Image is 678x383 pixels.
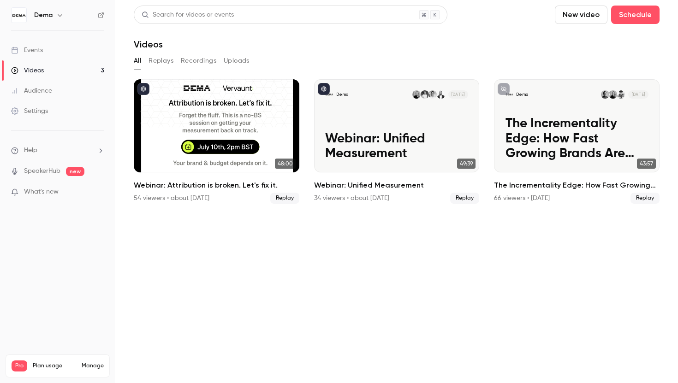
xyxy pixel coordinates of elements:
[428,90,437,99] img: Jonatan Ehn
[318,83,330,95] button: published
[270,193,299,204] span: Replay
[637,159,656,169] span: 43:57
[24,146,37,155] span: Help
[498,83,510,95] button: unpublished
[134,6,660,377] section: Videos
[314,194,389,203] div: 34 viewers • about [DATE]
[506,116,648,161] p: The Incrementality Edge: How Fast Growing Brands Are Scaling With DEMA, RideStore & Vervaunt
[448,90,469,99] span: [DATE]
[617,90,625,99] img: Daniel Stremel
[314,180,480,191] h2: Webinar: Unified Measurement
[134,194,209,203] div: 54 viewers • about [DATE]
[93,188,104,196] iframe: Noticeable Trigger
[134,79,660,204] ul: Videos
[224,53,250,68] button: Uploads
[24,166,60,176] a: SpeakerHub
[437,90,445,99] img: Rudy Ribardière
[149,53,173,68] button: Replays
[134,79,299,204] a: 48:00Webinar: Attribution is broken. Let's fix it.54 viewers • about [DATE]Replay
[609,90,617,99] img: Jessika Ödling
[494,79,660,204] a: The Incrementality Edge: How Fast Growing Brands Are Scaling With DEMA, RideStore & VervauntDemaD...
[33,362,76,370] span: Plan usage
[630,193,660,204] span: Replay
[516,92,529,97] p: Dema
[275,159,296,169] span: 48:00
[412,90,421,99] img: Jessika Ödling
[134,53,141,68] button: All
[601,90,609,99] img: Declan Etheridge
[494,194,550,203] div: 66 viewers • [DATE]
[314,79,480,204] a: Webinar: Unified MeasurementDemaRudy RibardièreJonatan EhnHenrik Hoffman Kraft (moderator)Jessika...
[555,6,607,24] button: New video
[11,46,43,55] div: Events
[181,53,216,68] button: Recordings
[450,193,479,204] span: Replay
[457,159,476,169] span: 49:39
[66,167,84,176] span: new
[628,90,648,99] span: [DATE]
[11,66,44,75] div: Videos
[137,83,149,95] button: published
[82,362,104,370] a: Manage
[12,8,26,23] img: Dema
[12,360,27,371] span: Pro
[494,180,660,191] h2: The Incrementality Edge: How Fast Growing Brands Are Scaling With DEMA, RideStore & Vervaunt
[11,86,52,95] div: Audience
[142,10,234,20] div: Search for videos or events
[11,106,48,116] div: Settings
[336,92,349,97] p: Dema
[494,79,660,204] li: The Incrementality Edge: How Fast Growing Brands Are Scaling With DEMA, RideStore & Vervaunt
[611,6,660,24] button: Schedule
[325,131,468,161] p: Webinar: Unified Measurement
[421,90,429,99] img: Henrik Hoffman Kraft (moderator)
[24,187,59,197] span: What's new
[134,39,163,50] h1: Videos
[134,79,299,204] li: Webinar: Attribution is broken. Let's fix it.
[314,79,480,204] li: Webinar: Unified Measurement
[134,180,299,191] h2: Webinar: Attribution is broken. Let's fix it.
[11,146,104,155] li: help-dropdown-opener
[34,11,53,20] h6: Dema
